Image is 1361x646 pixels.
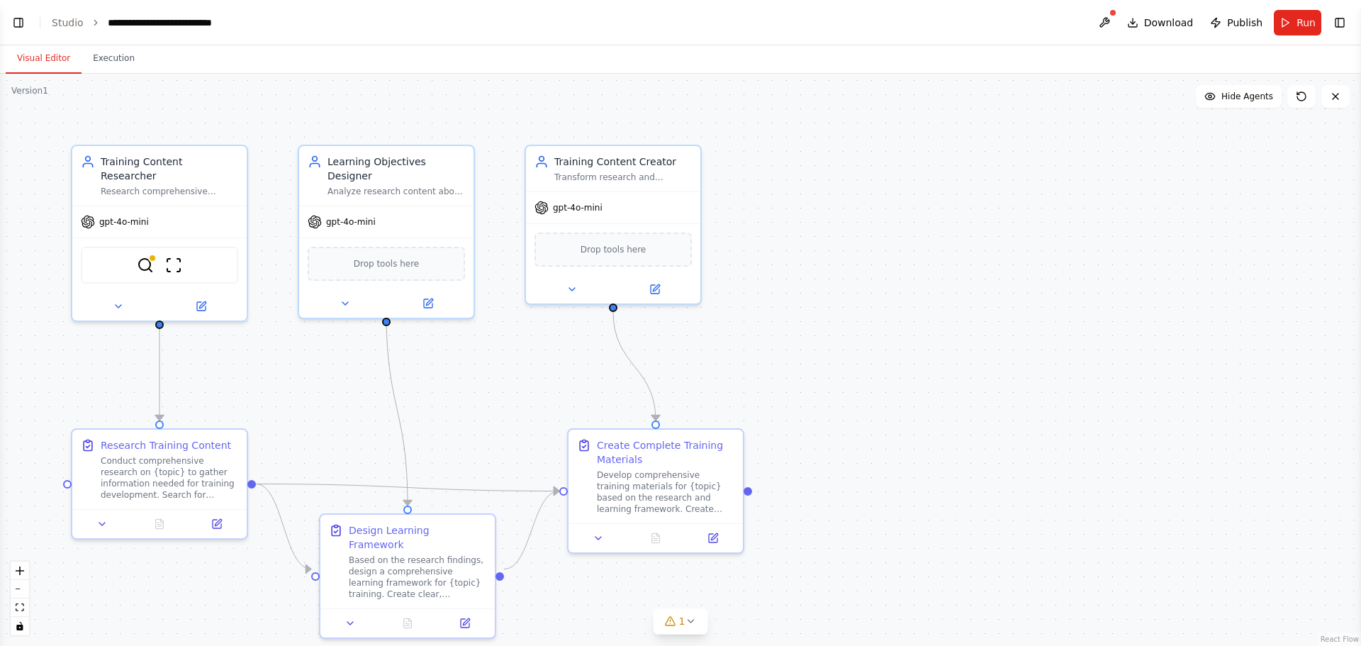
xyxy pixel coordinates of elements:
[1196,85,1282,108] button: Hide Agents
[326,216,376,228] span: gpt-4o-mini
[11,562,29,635] div: React Flow controls
[11,85,48,96] div: Version 1
[1274,10,1321,35] button: Run
[1121,10,1199,35] button: Download
[1144,16,1194,30] span: Download
[654,608,708,635] button: 1
[1204,10,1268,35] button: Publish
[319,513,496,639] div: Design Learning FrameworkBased on the research findings, design a comprehensive learning framewor...
[71,428,248,540] div: Research Training ContentConduct comprehensive research on {topic} to gather information needed f...
[1321,635,1359,643] a: React Flow attribution
[101,155,238,183] div: Training Content Researcher
[504,484,559,577] g: Edge from 757572c9-6c4d-4142-9baa-ec55d8906124 to dd4b9f78-386b-4eb8-a495-e7b02a6350be
[1227,16,1262,30] span: Publish
[679,614,685,628] span: 1
[11,598,29,617] button: fit view
[597,438,734,467] div: Create Complete Training Materials
[1330,13,1350,33] button: Show right sidebar
[52,16,248,30] nav: breadcrumb
[256,477,559,499] g: Edge from 5e19f9aa-f146-4405-a40f-511b69aa7289 to dd4b9f78-386b-4eb8-a495-e7b02a6350be
[1221,91,1273,102] span: Hide Agents
[152,315,167,421] g: Edge from ffaedf9e-1e98-4aa2-94a7-41aed9146ce5 to 5e19f9aa-f146-4405-a40f-511b69aa7289
[388,295,468,312] button: Open in side panel
[440,615,489,632] button: Open in side panel
[378,615,438,632] button: No output available
[71,145,248,322] div: Training Content ResearcherResearch comprehensive information about {topic} to gather the most cu...
[256,477,311,577] g: Edge from 5e19f9aa-f146-4405-a40f-511b69aa7289 to 757572c9-6c4d-4142-9baa-ec55d8906124
[101,438,231,452] div: Research Training Content
[688,530,737,547] button: Open in side panel
[327,155,465,183] div: Learning Objectives Designer
[11,580,29,598] button: zoom out
[354,257,420,271] span: Drop tools here
[99,216,149,228] span: gpt-4o-mini
[298,145,475,319] div: Learning Objectives DesignerAnalyze research content about {topic} and design clear, measurable l...
[349,523,486,552] div: Design Learning Framework
[554,172,692,183] div: Transform research and learning objectives into comprehensive, engaging training materials for {t...
[192,516,241,533] button: Open in side panel
[6,44,82,74] button: Visual Editor
[615,281,695,298] button: Open in side panel
[606,312,663,421] g: Edge from 3cc38e68-d2b9-43ec-b4af-75c23b3375d9 to dd4b9f78-386b-4eb8-a495-e7b02a6350be
[349,555,486,600] div: Based on the research findings, design a comprehensive learning framework for {topic} training. C...
[101,455,238,501] div: Conduct comprehensive research on {topic} to gather information needed for training development. ...
[327,186,465,197] div: Analyze research content about {topic} and design clear, measurable learning objectives and struc...
[1296,16,1316,30] span: Run
[82,44,146,74] button: Execution
[581,243,646,257] span: Drop tools here
[379,312,415,506] g: Edge from 89182156-cea8-476b-ae0f-a6d02c95eb25 to 757572c9-6c4d-4142-9baa-ec55d8906124
[101,186,238,197] div: Research comprehensive information about {topic} to gather the most current, accurate, and releva...
[567,428,744,554] div: Create Complete Training MaterialsDevelop comprehensive training materials for {topic} based on t...
[9,13,28,33] button: Show left sidebar
[554,155,692,169] div: Training Content Creator
[130,516,190,533] button: No output available
[626,530,686,547] button: No output available
[553,202,603,213] span: gpt-4o-mini
[597,469,734,515] div: Develop comprehensive training materials for {topic} based on the research and learning framework...
[11,562,29,580] button: zoom in
[161,298,241,315] button: Open in side panel
[137,257,154,274] img: SerplyWebSearchTool
[52,17,84,28] a: Studio
[165,257,182,274] img: ScrapeWebsiteTool
[525,145,702,305] div: Training Content CreatorTransform research and learning objectives into comprehensive, engaging t...
[11,617,29,635] button: toggle interactivity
